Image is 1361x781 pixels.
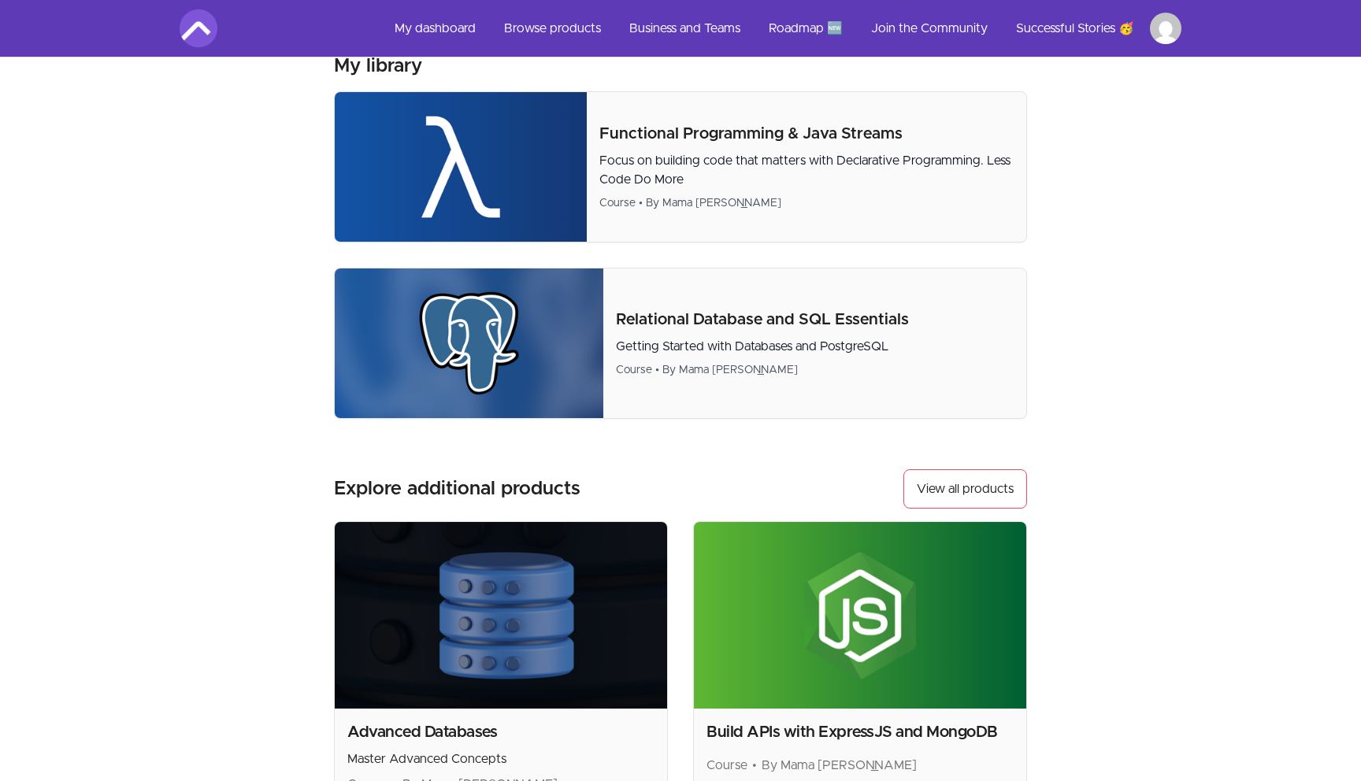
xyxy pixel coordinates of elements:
[694,522,1026,709] img: Product image for Build APIs with ExpressJS and MongoDB
[706,721,1014,743] h2: Build APIs with ExpressJS and MongoDB
[762,759,917,772] span: By Mama [PERSON_NAME]
[756,9,855,47] a: Roadmap 🆕
[617,9,753,47] a: Business and Teams
[1150,13,1181,44] img: Profile image for Reena Divya
[347,750,655,768] p: Master Advanced Concepts
[599,123,1014,145] p: Functional Programming & Java Streams
[382,9,488,47] a: My dashboard
[616,337,1014,356] p: Getting Started with Databases and PostgreSQL
[859,9,1000,47] a: Join the Community
[335,92,587,242] img: Product image for Functional Programming & Java Streams
[334,268,1027,419] a: Product image for Relational Database and SQL EssentialsRelational Database and SQL EssentialsGet...
[334,476,580,502] h3: Explore additional products
[382,9,1181,47] nav: Main
[599,151,1014,189] p: Focus on building code that matters with Declarative Programming. Less Code Do More
[752,759,757,772] span: •
[334,54,422,79] h3: My library
[1003,9,1147,47] a: Successful Stories 🥳
[335,522,667,709] img: Product image for Advanced Databases
[334,91,1027,242] a: Product image for Functional Programming & Java Streams Functional Programming & Java StreamsFocu...
[706,759,747,772] span: Course
[903,469,1027,509] a: View all products
[335,268,603,418] img: Product image for Relational Database and SQL Essentials
[616,362,1014,378] div: Course • By Mama [PERSON_NAME]
[599,195,1014,211] div: Course • By Mama [PERSON_NAME]
[180,9,217,47] img: Amigoscode logo
[347,721,655,743] h2: Advanced Databases
[491,9,614,47] a: Browse products
[616,309,1014,331] p: Relational Database and SQL Essentials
